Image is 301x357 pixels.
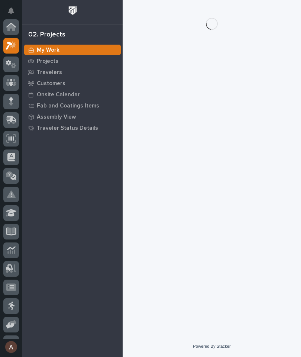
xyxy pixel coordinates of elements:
p: Fab and Coatings Items [37,103,99,109]
a: Traveler Status Details [22,122,123,134]
p: My Work [37,47,59,54]
button: users-avatar [3,339,19,355]
p: Customers [37,80,65,87]
p: Projects [37,58,58,65]
a: Onsite Calendar [22,89,123,100]
p: Travelers [37,69,62,76]
a: Fab and Coatings Items [22,100,123,111]
p: Traveler Status Details [37,125,98,132]
p: Assembly View [37,114,76,120]
a: Projects [22,55,123,67]
a: Travelers [22,67,123,78]
p: Onsite Calendar [37,91,80,98]
img: Workspace Logo [66,4,80,17]
button: Notifications [3,3,19,19]
a: Customers [22,78,123,89]
a: My Work [22,44,123,55]
div: Notifications [9,7,19,19]
div: 02. Projects [28,31,65,39]
a: Powered By Stacker [193,344,230,348]
a: Assembly View [22,111,123,122]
